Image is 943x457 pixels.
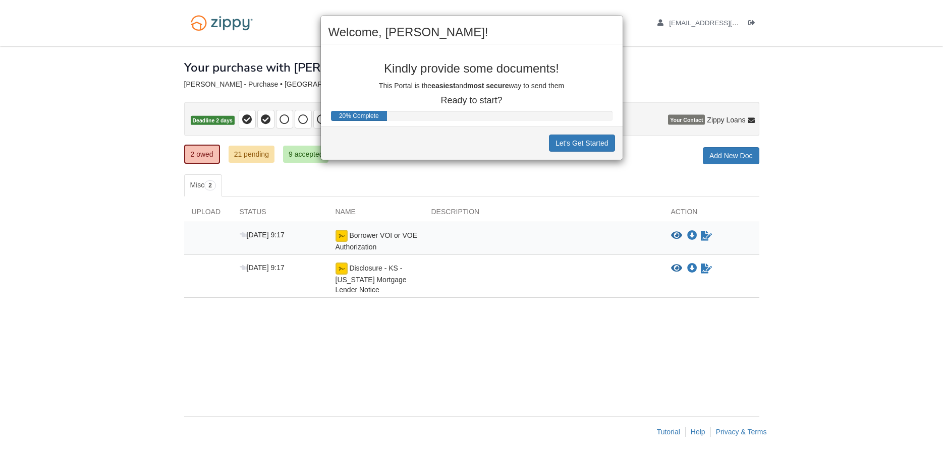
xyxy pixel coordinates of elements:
p: This Portal is the and way to send them [328,81,615,91]
b: easiest [431,82,455,90]
div: Progress Bar [331,111,387,121]
p: Kindly provide some documents! [328,62,615,75]
h2: Welcome, [PERSON_NAME]! [328,26,615,39]
p: Ready to start? [328,96,615,106]
b: most secure [467,82,509,90]
button: Let's Get Started [549,135,615,152]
